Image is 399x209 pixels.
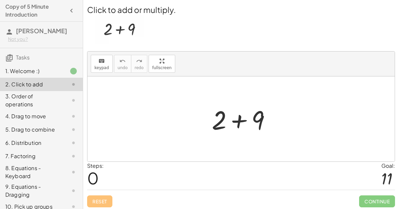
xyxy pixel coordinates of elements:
div: 1. Welcome :) [5,67,59,75]
span: redo [135,65,144,70]
button: redoredo [131,55,147,73]
i: undo [119,57,126,65]
span: keypad [94,65,109,70]
i: redo [136,57,142,65]
img: acc24cad2d66776ab3378aca534db7173dae579742b331bb719a8ca59f72f8de.webp [95,15,144,44]
span: undo [118,65,128,70]
div: 9. Equations - Dragging [5,183,59,199]
i: Task finished. [69,67,77,75]
div: 7. Factoring [5,152,59,160]
div: Not you? [8,36,77,43]
div: 6. Distribution [5,139,59,147]
i: Task not started. [69,126,77,134]
i: Task not started. [69,112,77,120]
div: 3. Order of operations [5,92,59,108]
i: Task not started. [69,96,77,104]
i: Task not started. [69,152,77,160]
div: 8. Equations - Keyboard [5,164,59,180]
label: Steps: [87,162,104,169]
span: 0 [87,168,99,188]
span: Tasks [16,54,30,61]
span: fullscreen [152,65,172,70]
h4: Copy of 5 Minute Introduction [5,3,66,19]
button: keyboardkeypad [91,55,113,73]
div: Goal: [381,162,395,170]
i: Task not started. [69,168,77,176]
i: keyboard [98,57,105,65]
button: undoundo [114,55,131,73]
button: fullscreen [149,55,175,73]
span: [PERSON_NAME] [16,27,67,35]
div: 4. Drag to move [5,112,59,120]
i: Task not started. [69,80,77,88]
h2: Click to add or multiply. [87,4,395,15]
div: 2. Click to add [5,80,59,88]
div: 5. Drag to combine [5,126,59,134]
i: Task not started. [69,187,77,195]
i: Task not started. [69,139,77,147]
